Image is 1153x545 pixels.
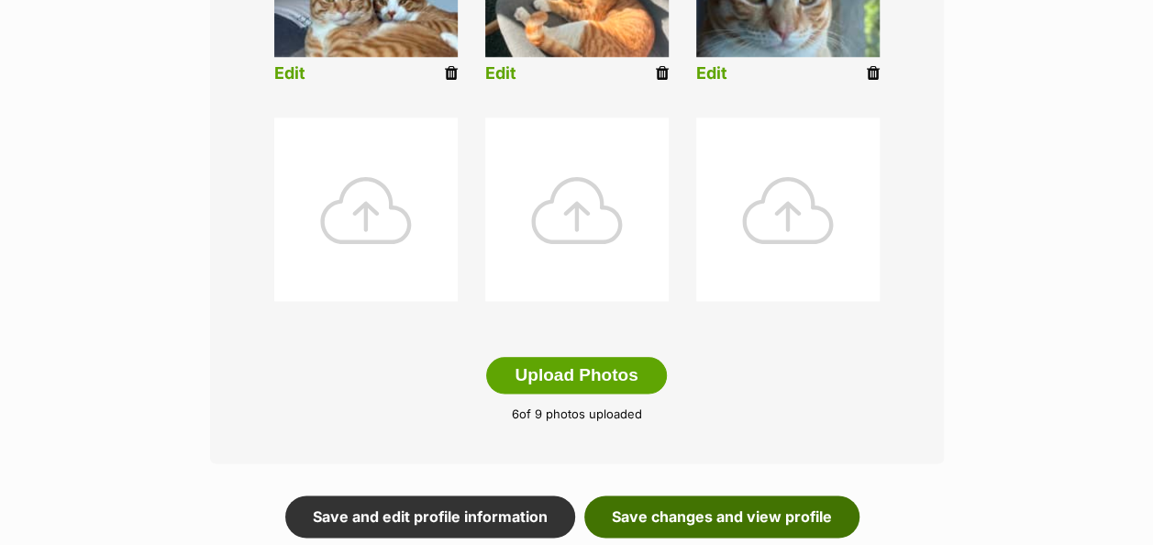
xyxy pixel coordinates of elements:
a: Edit [485,64,516,83]
a: Edit [696,64,727,83]
p: of 9 photos uploaded [238,406,916,424]
a: Edit [274,64,305,83]
a: Save and edit profile information [285,495,575,538]
a: Save changes and view profile [584,495,859,538]
span: 6 [512,406,519,421]
button: Upload Photos [486,357,666,394]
